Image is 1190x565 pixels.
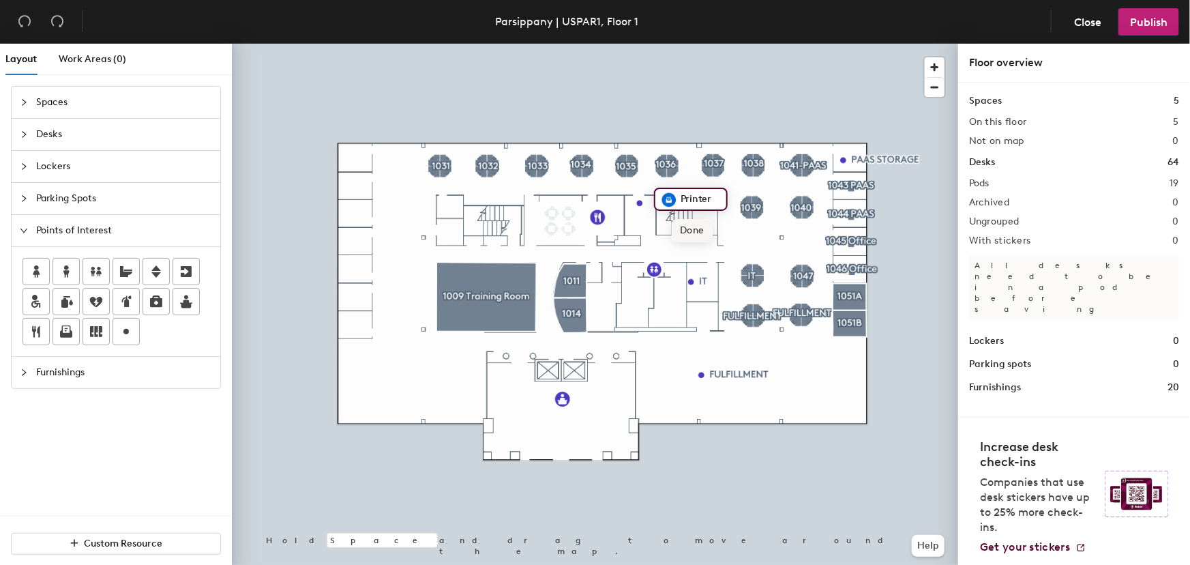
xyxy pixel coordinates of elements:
h1: 0 [1173,357,1179,372]
button: Undo (⌘ + Z) [11,8,38,35]
span: collapsed [20,162,28,171]
button: Redo (⌘ + ⇧ + Z) [44,8,71,35]
h2: 19 [1170,178,1179,189]
span: Spaces [36,87,212,118]
h1: 20 [1167,380,1179,395]
span: Work Areas (0) [59,53,126,65]
h2: 0 [1173,235,1179,246]
button: Custom Resource [11,533,221,555]
h2: With stickers [969,235,1031,246]
h2: 0 [1173,216,1179,227]
h2: Not on map [969,136,1024,147]
h1: Parking spots [969,357,1031,372]
h1: 0 [1173,334,1179,349]
span: undo [18,14,31,28]
span: collapsed [20,368,28,377]
h2: Pods [969,178,990,189]
span: Parking Spots [36,183,212,214]
span: Custom Resource [85,538,163,549]
span: Desks [36,119,212,150]
span: Layout [5,53,37,65]
h2: Ungrouped [969,216,1020,227]
span: Publish [1130,16,1167,29]
span: collapsed [20,98,28,106]
div: Parsippany | USPAR1, Floor 1 [495,13,638,30]
p: All desks need to be in a pod before saving [969,255,1179,320]
h2: 5 [1174,117,1179,128]
h2: On this floor [969,117,1027,128]
span: Lockers [36,151,212,182]
h1: 64 [1167,155,1179,170]
span: Get your stickers [980,540,1070,553]
span: collapsed [20,130,28,139]
span: Furnishings [36,357,212,388]
div: Floor overview [969,55,1179,71]
h4: Increase desk check-ins [980,439,1097,469]
h2: 0 [1173,136,1179,147]
a: Get your stickers [980,540,1086,554]
span: Points of Interest [36,215,212,246]
h1: Lockers [969,334,1004,349]
h1: 5 [1174,93,1179,108]
img: Sticker logo [1105,471,1168,517]
span: Done [672,219,712,242]
h2: 0 [1173,197,1179,208]
h1: Desks [969,155,995,170]
h1: Furnishings [969,380,1021,395]
span: Close [1074,16,1101,29]
img: printer [661,192,677,208]
button: Help [912,535,944,557]
h2: Archived [969,197,1009,208]
button: Close [1062,8,1113,35]
h1: Spaces [969,93,1002,108]
span: collapsed [20,194,28,203]
span: expanded [20,227,28,235]
p: Companies that use desk stickers have up to 25% more check-ins. [980,475,1097,535]
button: Publish [1118,8,1179,35]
